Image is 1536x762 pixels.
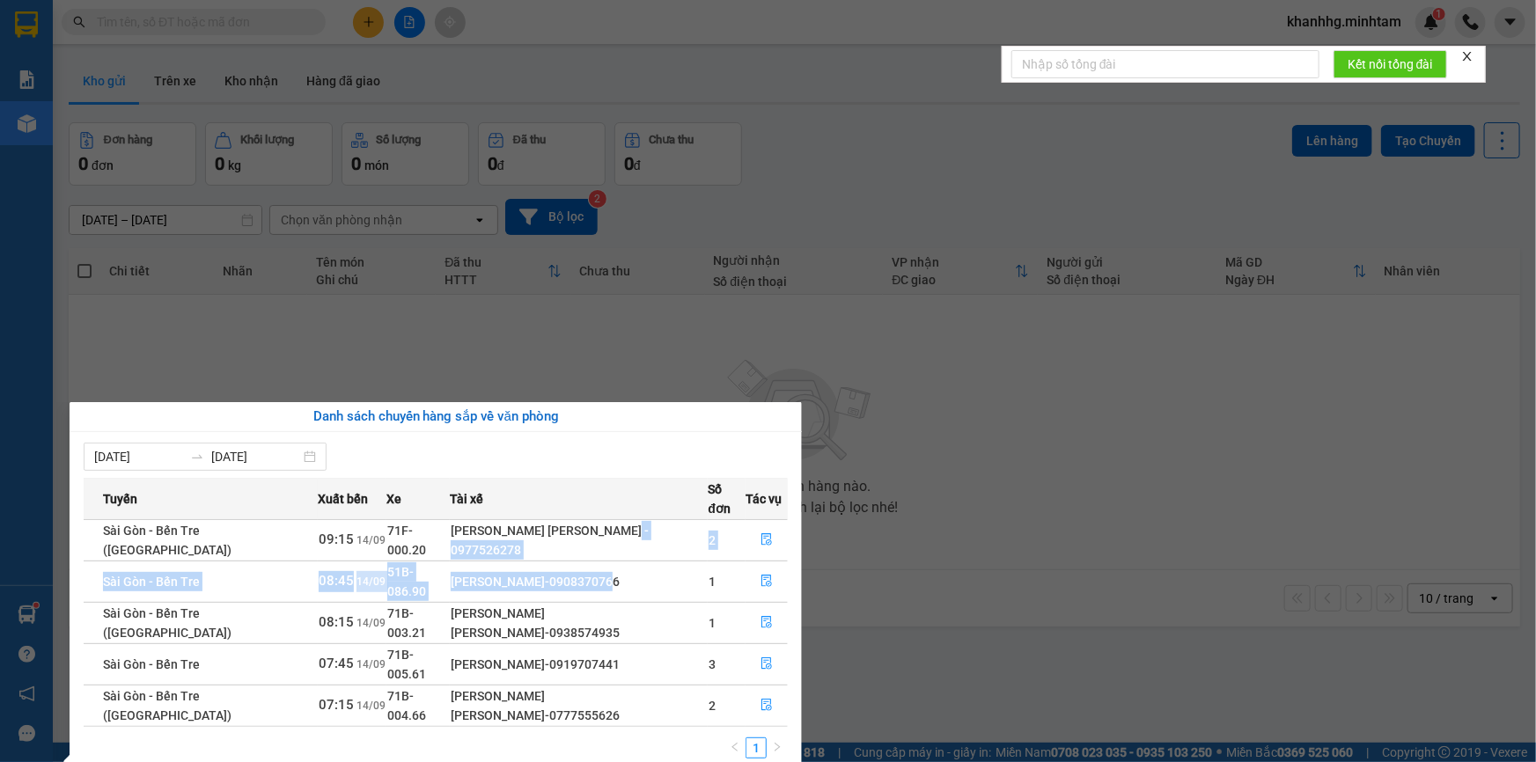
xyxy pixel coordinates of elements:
[451,604,707,642] div: [PERSON_NAME] [PERSON_NAME]-0938574935
[356,534,386,546] span: 14/09
[761,657,773,671] span: file-done
[387,689,426,722] span: 71B-004.66
[451,572,707,591] div: [PERSON_NAME]-0908370766
[1461,50,1474,62] span: close
[761,699,773,713] span: file-done
[746,650,787,678] button: file-done
[708,480,745,518] span: Số đơn
[103,524,232,557] span: Sài Gòn - Bến Tre ([GEOGRAPHIC_DATA])
[709,657,716,671] span: 3
[387,524,426,557] span: 71F-000.20
[103,689,232,722] span: Sài Gòn - Bến Tre ([GEOGRAPHIC_DATA])
[84,407,788,428] div: Danh sách chuyến hàng sắp về văn phòng
[319,531,354,547] span: 09:15
[767,737,788,758] li: Next Page
[451,655,707,674] div: [PERSON_NAME]-0919707441
[386,489,401,509] span: Xe
[387,648,426,681] span: 71B-005.61
[319,614,354,630] span: 08:15
[761,616,773,630] span: file-done
[387,565,426,598] span: 51B-086.90
[730,742,740,752] span: left
[767,737,788,758] button: right
[746,737,767,758] li: 1
[450,489,483,509] span: Tài xế
[761,533,773,547] span: file-done
[746,738,766,758] a: 1
[103,606,232,640] span: Sài Gòn - Bến Tre ([GEOGRAPHIC_DATA])
[709,616,716,630] span: 1
[356,575,386,588] span: 14/09
[746,609,787,637] button: file-done
[746,526,787,554] button: file-done
[1334,50,1447,78] button: Kết nối tổng đài
[319,573,354,589] span: 08:45
[772,742,783,752] span: right
[387,606,426,640] span: 71B-003.21
[451,521,707,560] div: [PERSON_NAME] [PERSON_NAME] - 0977526278
[319,697,354,713] span: 07:15
[318,489,368,509] span: Xuất bến
[761,575,773,589] span: file-done
[451,686,707,725] div: [PERSON_NAME] [PERSON_NAME]-0777555626
[356,658,386,670] span: 14/09
[709,533,716,547] span: 2
[1348,55,1433,74] span: Kết nối tổng đài
[709,575,716,589] span: 1
[103,489,137,509] span: Tuyến
[1011,50,1319,78] input: Nhập số tổng đài
[319,656,354,671] span: 07:45
[709,699,716,713] span: 2
[103,575,200,589] span: Sài Gòn - Bến Tre
[724,737,746,758] button: left
[211,447,300,466] input: Đến ngày
[746,568,787,596] button: file-done
[103,657,200,671] span: Sài Gòn - Bến Tre
[190,450,204,464] span: swap-right
[356,617,386,629] span: 14/09
[746,692,787,720] button: file-done
[190,450,204,464] span: to
[724,737,746,758] li: Previous Page
[356,700,386,712] span: 14/09
[94,447,183,466] input: Từ ngày
[746,489,782,509] span: Tác vụ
